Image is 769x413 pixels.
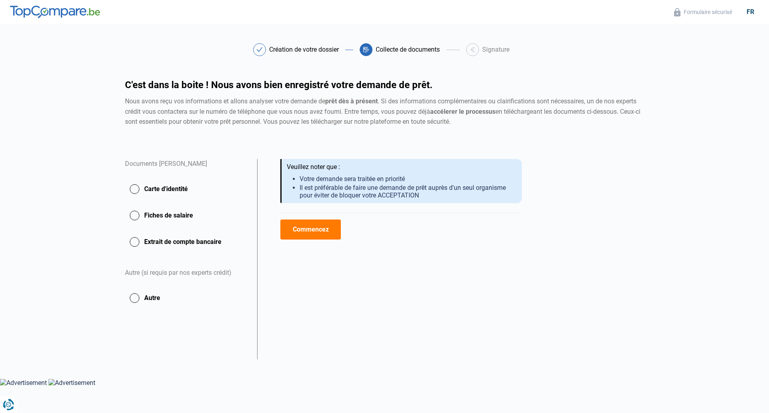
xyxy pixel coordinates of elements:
[287,163,515,171] div: Veuillez noter que :
[482,46,509,53] div: Signature
[125,159,248,179] div: Documents [PERSON_NAME]
[280,220,341,240] button: Commencez
[125,179,248,199] button: Carte d'identité
[10,6,100,18] img: TopCompare.be
[269,46,339,53] div: Création de votre dossier
[300,184,515,199] li: Il est préférable de faire une demande de prêt auprès d'un seul organisme pour éviter de bloquer ...
[125,96,644,127] div: Nous avons reçu vos informations et allons analyser votre demande de . Si des informations complé...
[742,8,759,16] div: fr
[125,232,248,252] button: Extrait de compte bancaire
[48,379,95,387] img: Advertisement
[300,175,515,183] li: Votre demande sera traitée en priorité
[125,205,248,226] button: Fiches de salaire
[125,258,248,288] div: Autre (si requis par nos experts crédit)
[325,97,378,105] strong: prêt dès à présent
[430,108,495,115] strong: accélerer le processus
[672,8,735,17] button: Formulaire sécurisé
[376,46,440,53] div: Collecte de documents
[125,288,248,308] button: Autre
[125,80,644,90] h1: C'est dans la boite ! Nous avons bien enregistré votre demande de prêt.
